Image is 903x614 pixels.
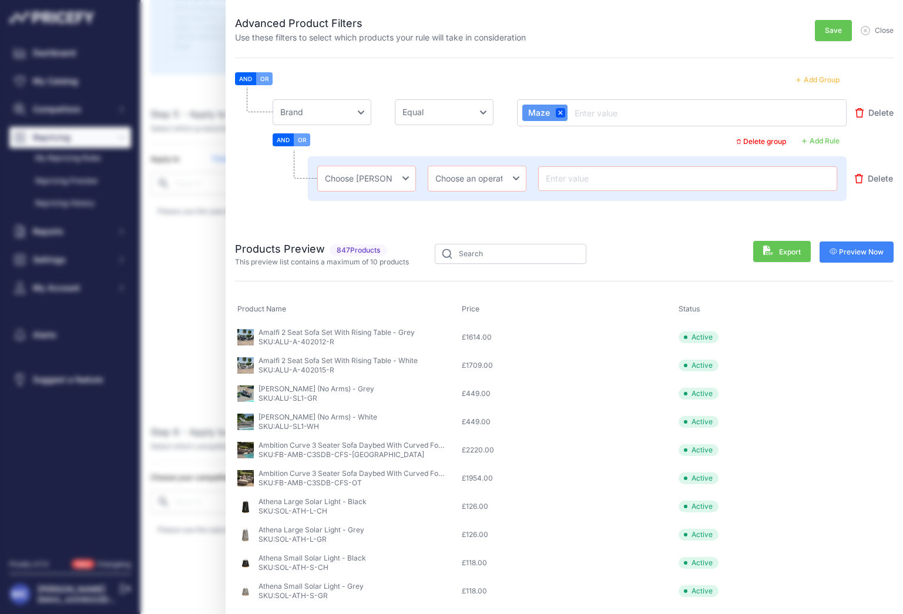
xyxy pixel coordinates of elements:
[462,530,488,539] span: £
[235,15,526,32] h2: Advanced Product Filters
[868,107,894,119] span: Delete
[330,244,387,256] span: Products
[259,535,364,544] p: SKU:
[235,241,409,257] h2: Products Preview
[730,134,793,149] button: Delete group
[795,133,847,149] button: Add Rule
[679,331,719,343] span: Active
[466,445,494,454] span: 2220.00
[763,246,801,257] span: Export
[462,417,491,426] span: £
[275,478,362,487] span: FB-AMB-C3SDB-CFS-OT
[815,20,852,41] button: Save
[789,72,847,88] button: Add Group
[462,304,479,313] span: Price
[275,535,327,543] span: SOL-ATH-L-GR
[273,133,294,146] button: AND
[259,563,366,572] p: SKU:
[462,558,487,567] span: £
[462,474,493,482] span: £
[259,506,367,516] p: SKU:
[259,328,415,337] p: Amalfi 2 Seat Sofa Set With Rising Table - Grey
[259,384,374,394] p: [PERSON_NAME] (No Arms) - Grey
[462,445,494,454] span: £
[466,586,487,595] span: 118.00
[235,32,526,43] p: Use these filters to select which products your rule will take in consideration
[275,591,328,600] span: SOL-ATH-S-GR
[259,525,364,535] p: Athena Large Solar Light - Grey
[679,444,719,456] span: Active
[337,246,350,255] span: 847
[679,304,700,313] span: Status
[259,356,418,365] p: Amalfi 2 Seat Sofa Set With Rising Table - White
[868,173,893,184] span: Delete
[861,19,894,35] button: Close
[466,530,488,539] span: 126.00
[259,365,418,375] p: SKU:
[462,502,488,511] span: £
[679,529,719,541] span: Active
[830,247,884,257] span: Preview Now
[275,394,317,402] span: ALU-SL1-GR
[466,474,493,482] span: 1954.00
[679,557,719,569] span: Active
[435,244,586,264] input: Search
[679,501,719,512] span: Active
[259,422,377,431] p: SKU:
[875,26,894,35] span: Close
[259,582,364,591] p: Athena Small Solar Light - Grey
[466,558,487,567] span: 118.00
[466,502,488,511] span: 126.00
[462,586,487,595] span: £
[275,450,424,459] span: FB-AMB-C3SDB-CFS-[GEOGRAPHIC_DATA]
[259,591,364,600] p: SKU:
[259,553,366,563] p: Athena Small Solar Light - Black
[259,441,447,450] p: Ambition Curve 3 Seater Sofa Daybed With Curved Footstool - Flanelle
[466,389,491,398] span: 449.00
[572,106,666,120] input: Enter value
[275,365,334,374] span: ALU-A-402015-R
[679,416,719,428] span: Active
[855,101,894,125] button: Delete
[849,167,899,190] button: Delete
[825,26,842,35] span: Save
[259,337,415,347] p: SKU:
[259,469,447,478] p: Ambition Curve 3 Seater Sofa Daybed With Curved Footstool - Oatmeal
[275,422,319,431] span: ALU-SL1-WH
[679,388,719,400] span: Active
[543,172,832,186] input: Enter value
[259,478,447,488] p: SKU:
[466,333,492,341] span: 1614.00
[466,417,491,426] span: 449.00
[275,337,334,346] span: ALU-A-402012-R
[462,333,492,341] span: £
[259,394,374,403] p: SKU:
[235,257,409,267] p: This preview list contains a maximum of 10 products
[237,304,286,313] span: Product Name
[820,241,894,263] button: Preview Now
[462,389,491,398] span: £
[275,506,327,515] span: SOL-ATH-L-CH
[259,450,447,459] p: SKU:
[525,107,550,119] span: Maze
[466,361,493,370] span: 1709.00
[294,133,310,146] button: OR
[679,472,719,484] span: Active
[259,497,367,506] p: Athena Large Solar Light - Black
[679,585,719,597] span: Active
[259,412,377,422] p: [PERSON_NAME] (No Arms) - White
[679,360,719,371] span: Active
[753,241,811,262] button: Export
[462,361,493,370] span: £
[235,72,256,85] button: AND
[275,563,328,572] span: SOL-ATH-S-CH
[256,72,273,85] button: OR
